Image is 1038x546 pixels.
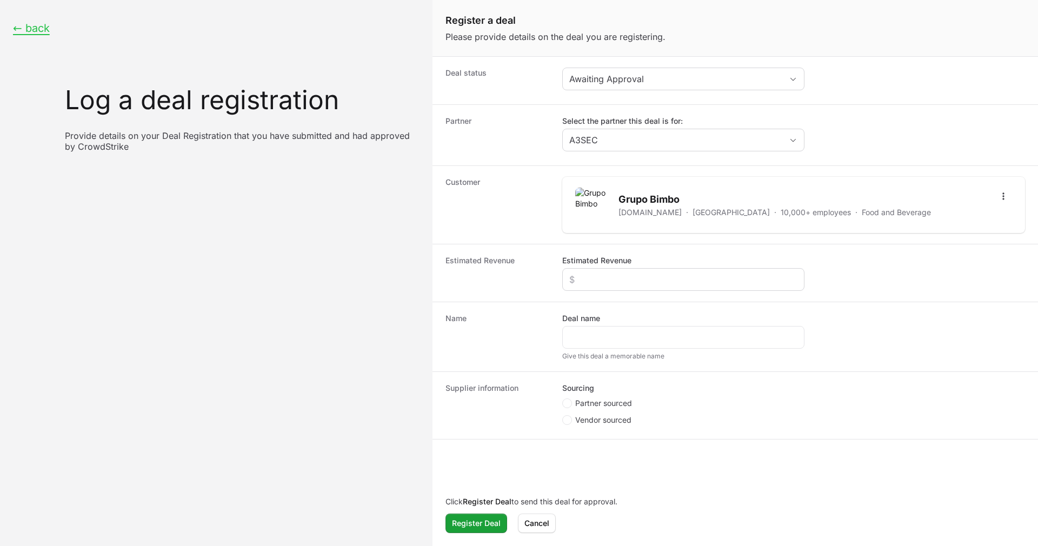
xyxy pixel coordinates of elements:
[562,116,804,126] label: Select the partner this deal is for:
[618,207,682,218] a: [DOMAIN_NAME]
[575,188,610,222] img: Grupo Bimbo
[445,177,549,233] dt: Customer
[575,415,631,425] span: Vendor sourced
[562,255,631,266] label: Estimated Revenue
[463,497,511,506] b: Register Deal
[445,383,549,428] dt: Supplier information
[774,207,776,218] span: ·
[686,207,688,218] span: ·
[445,496,1025,507] p: Click to send this deal for approval.
[13,22,50,35] button: ← back
[862,207,931,218] p: Food and Beverage
[65,130,420,152] p: Provide details on your Deal Registration that you have submitted and had approved by CrowdStrike
[518,514,556,533] button: Cancel
[575,398,632,409] span: Partner sourced
[445,255,549,291] dt: Estimated Revenue
[995,188,1012,205] button: Open options
[445,13,1025,28] h1: Register a deal
[782,129,804,151] div: Open
[855,207,857,218] span: ·
[432,57,1038,440] dl: Create activity form
[618,192,931,207] h2: Grupo Bimbo
[445,313,549,361] dt: Name
[445,30,1025,43] p: Please provide details on the deal you are registering.
[563,68,804,90] button: Awaiting Approval
[562,352,804,361] div: Give this deal a memorable name
[562,313,600,324] label: Deal name
[445,514,507,533] button: Register Deal
[65,87,420,113] h1: Log a deal registration
[452,517,501,530] span: Register Deal
[524,517,549,530] span: Cancel
[562,383,594,394] legend: Sourcing
[781,207,851,218] p: 10,000+ employees
[693,207,770,218] p: [GEOGRAPHIC_DATA]
[569,273,797,286] input: $
[445,116,549,155] dt: Partner
[445,68,549,94] dt: Deal status
[569,72,782,85] div: Awaiting Approval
